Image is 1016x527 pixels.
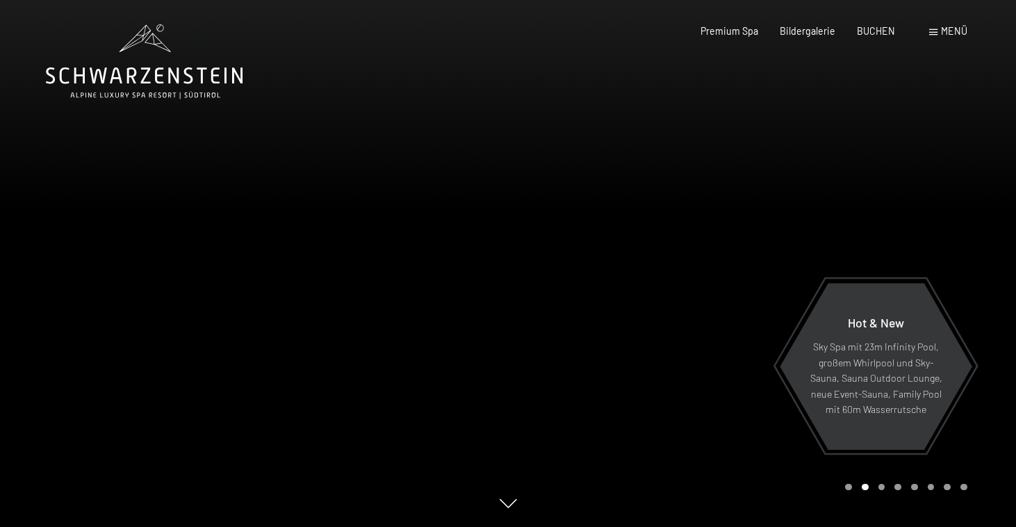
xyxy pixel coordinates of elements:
div: Carousel Page 1 [845,484,852,491]
div: Carousel Page 8 [960,484,967,491]
div: Carousel Page 6 [928,484,935,491]
div: Carousel Page 2 (Current Slide) [862,484,869,491]
div: Carousel Page 3 [878,484,885,491]
a: Hot & New Sky Spa mit 23m Infinity Pool, großem Whirlpool und Sky-Sauna, Sauna Outdoor Lounge, ne... [779,282,973,451]
a: Bildergalerie [780,25,835,37]
div: Carousel Page 7 [944,484,951,491]
a: BUCHEN [857,25,895,37]
div: Carousel Page 5 [911,484,918,491]
div: Carousel Page 4 [894,484,901,491]
a: Premium Spa [700,25,758,37]
p: Sky Spa mit 23m Infinity Pool, großem Whirlpool und Sky-Sauna, Sauna Outdoor Lounge, neue Event-S... [810,339,942,418]
span: Hot & New [848,315,904,330]
div: Carousel Pagination [840,484,967,491]
span: Menü [941,25,967,37]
